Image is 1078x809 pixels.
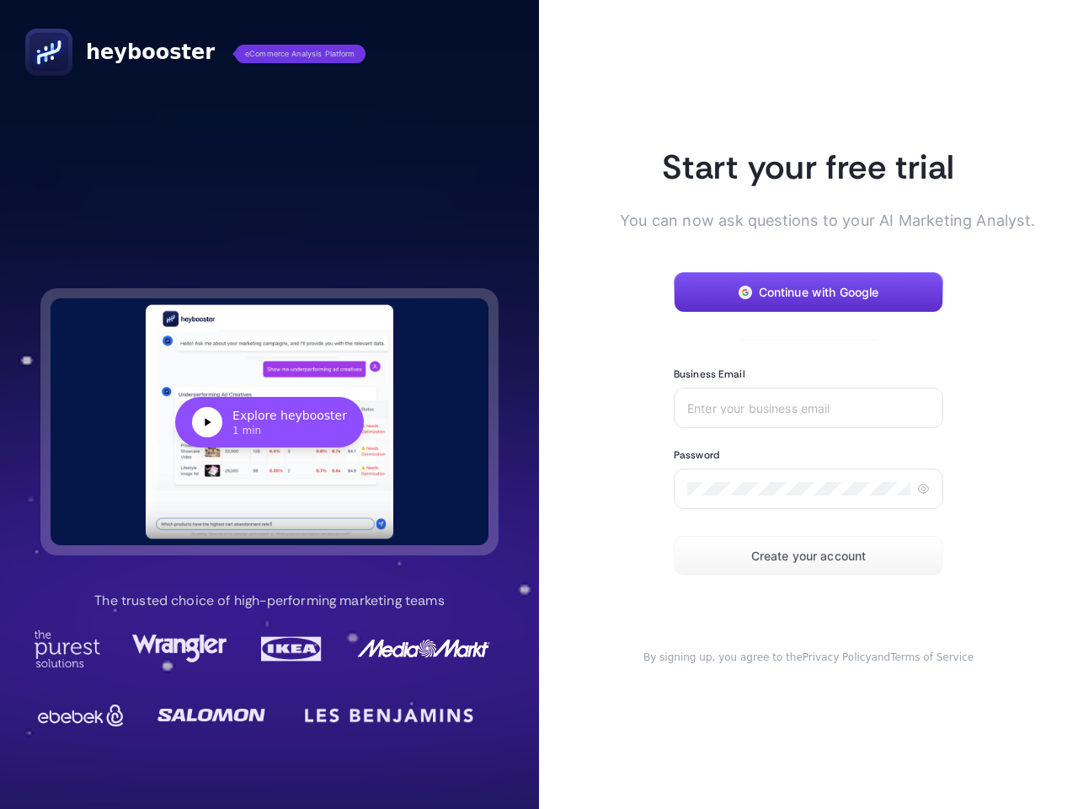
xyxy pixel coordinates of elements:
img: MediaMarkt [356,630,491,667]
label: Password [674,448,719,462]
img: Wrangler [132,630,227,667]
button: Explore heybooster1 min [51,298,488,545]
h1: Start your free trial [620,145,997,189]
div: Explore heybooster [232,407,347,424]
div: 1 min [232,424,347,437]
img: LesBenjamin [295,695,483,736]
div: and [620,651,997,664]
span: Continue with Google [759,286,879,299]
img: Ebebek [34,699,128,732]
img: Ikea [258,630,325,667]
span: heybooster [86,39,215,66]
p: The trusted choice of high-performing marketing teams [94,591,444,611]
button: Continue with Google [674,272,943,313]
a: heyboostereCommerce Analysis Platform [25,29,366,76]
a: Terms of Service [890,651,974,663]
span: eCommerce Analysis Platform [235,45,366,63]
input: Enter your business email [687,401,930,415]
p: You can now ask questions to your AI Marketing Analyst. [620,209,997,232]
img: Purest [34,630,101,667]
button: Create your account [674,536,943,576]
a: Privacy Policy [803,651,872,663]
span: By signing up, you agree to the [643,651,803,663]
label: Business Email [674,367,745,381]
img: Salomon [157,699,265,732]
span: Create your account [751,549,867,563]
